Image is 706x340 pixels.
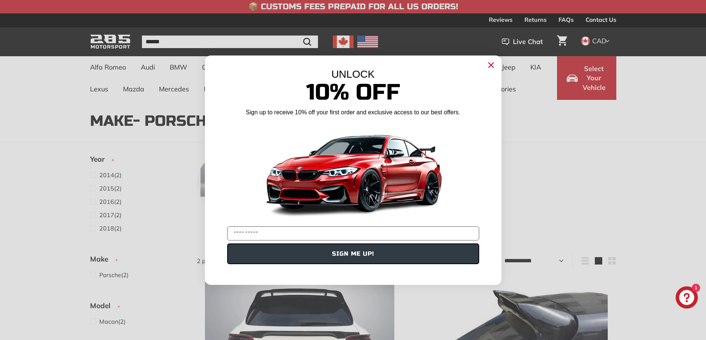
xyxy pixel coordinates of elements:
[331,68,375,80] span: UNLOCK
[673,286,700,310] inbox-online-store-chat: Shopify online store chat
[261,119,446,223] img: Banner showing BMW 4 Series Body kit
[227,226,479,240] input: YOUR EMAIL
[227,243,479,264] button: SIGN ME UP!
[485,59,497,71] button: Close dialog
[306,79,400,106] span: 10% Off
[246,109,460,115] span: Sign up to receive 10% off your first order and exclusive access to our best offers.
